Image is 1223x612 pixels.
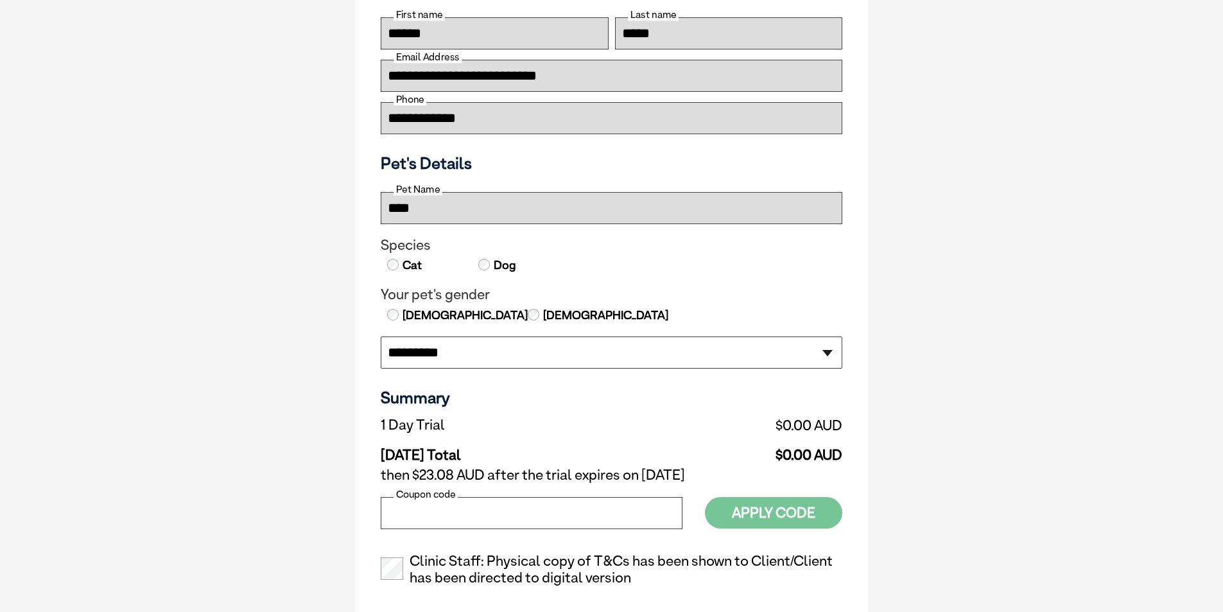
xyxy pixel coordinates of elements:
td: $0.00 AUD [632,437,842,464]
h3: Pet's Details [376,153,847,173]
td: 1 Day Trial [381,414,632,437]
button: Apply Code [705,497,842,529]
label: First name [394,9,445,21]
td: then $23.08 AUD after the trial expires on [DATE] [381,464,842,487]
h3: Summary [381,388,842,407]
label: Clinic Staff: Physical copy of T&Cs has been shown to Client/Client has been directed to digital ... [381,553,842,586]
input: Clinic Staff: Physical copy of T&Cs has been shown to Client/Client has been directed to digital ... [381,557,403,580]
legend: Species [381,237,842,254]
td: $0.00 AUD [632,414,842,437]
label: Email Address [394,51,462,63]
label: Last name [628,9,679,21]
td: [DATE] Total [381,437,632,464]
label: Coupon code [394,489,458,500]
legend: Your pet's gender [381,286,842,303]
label: Phone [394,94,426,105]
